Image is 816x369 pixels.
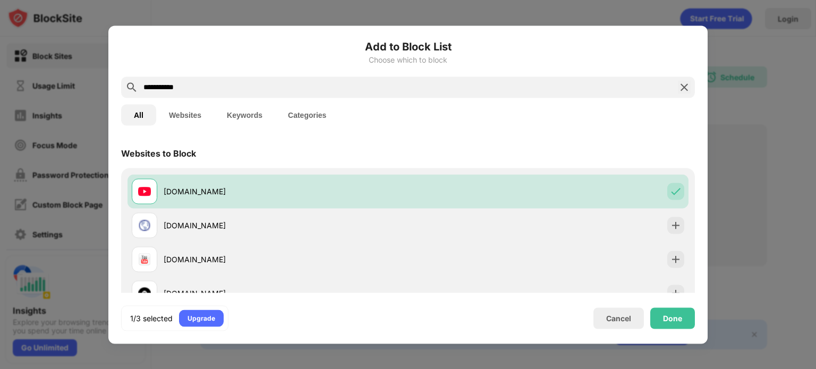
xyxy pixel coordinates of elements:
[214,104,275,125] button: Keywords
[121,148,196,158] div: Websites to Block
[138,185,151,198] img: favicons
[130,313,173,323] div: 1/3 selected
[164,254,408,265] div: [DOMAIN_NAME]
[164,288,408,299] div: [DOMAIN_NAME]
[121,55,695,64] div: Choose which to block
[125,81,138,93] img: search.svg
[121,38,695,54] h6: Add to Block List
[138,219,151,231] img: favicons
[138,287,151,299] img: favicons
[156,104,214,125] button: Websites
[606,314,631,323] div: Cancel
[121,104,156,125] button: All
[678,81,691,93] img: search-close
[275,104,339,125] button: Categories
[138,253,151,265] img: favicons
[164,186,408,197] div: [DOMAIN_NAME]
[188,313,215,323] div: Upgrade
[164,220,408,231] div: [DOMAIN_NAME]
[663,314,682,322] div: Done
